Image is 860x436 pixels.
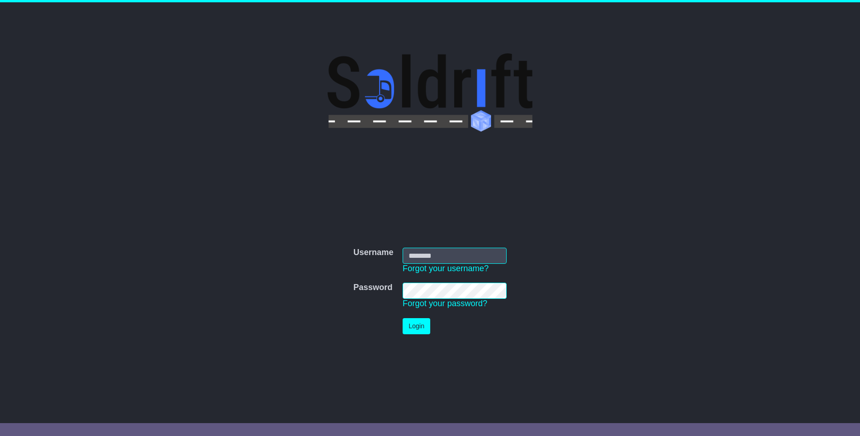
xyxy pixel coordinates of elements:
a: Forgot your password? [403,299,487,308]
label: Username [353,248,393,258]
button: Login [403,318,430,334]
a: Forgot your username? [403,264,489,273]
label: Password [353,283,392,293]
img: Soldrift Pty Ltd [328,53,532,132]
